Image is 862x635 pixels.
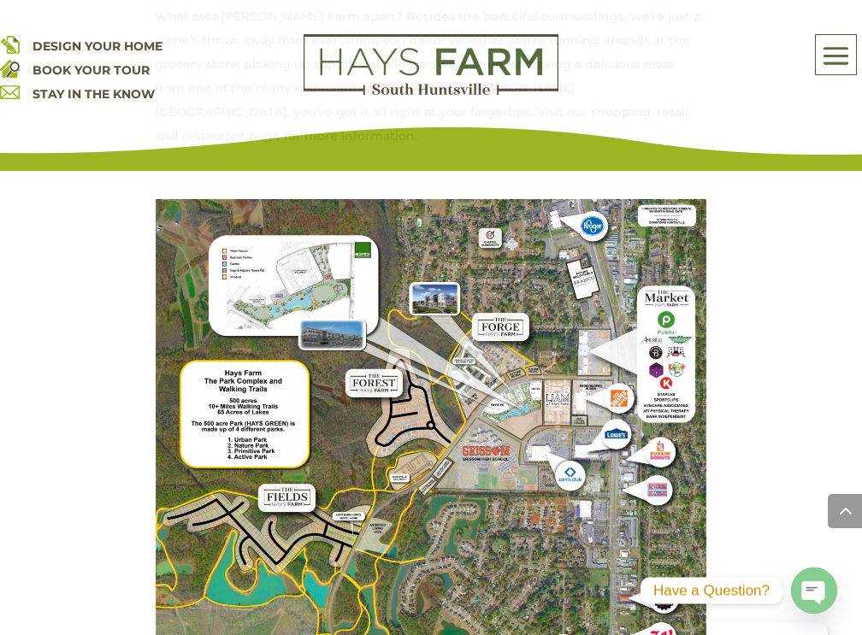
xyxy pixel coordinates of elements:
[32,86,155,102] a: STAY IN THE KNOW
[304,34,558,96] img: Logo
[32,62,150,78] a: BOOK YOUR TOUR
[32,38,162,54] a: DESIGN YOUR HOME
[304,84,558,99] a: hays farm homes huntsville development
